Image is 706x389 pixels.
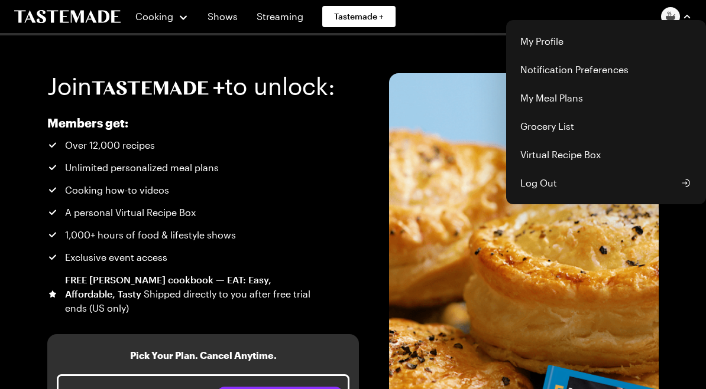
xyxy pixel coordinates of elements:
[513,55,699,84] a: Notification Preferences
[661,7,680,26] img: Profile picture
[513,84,699,112] a: My Meal Plans
[520,176,557,190] span: Log Out
[506,20,706,204] div: Profile picture
[661,7,692,26] button: Profile picture
[513,27,699,55] a: My Profile
[513,112,699,140] a: Grocery List
[513,140,699,169] a: Virtual Recipe Box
